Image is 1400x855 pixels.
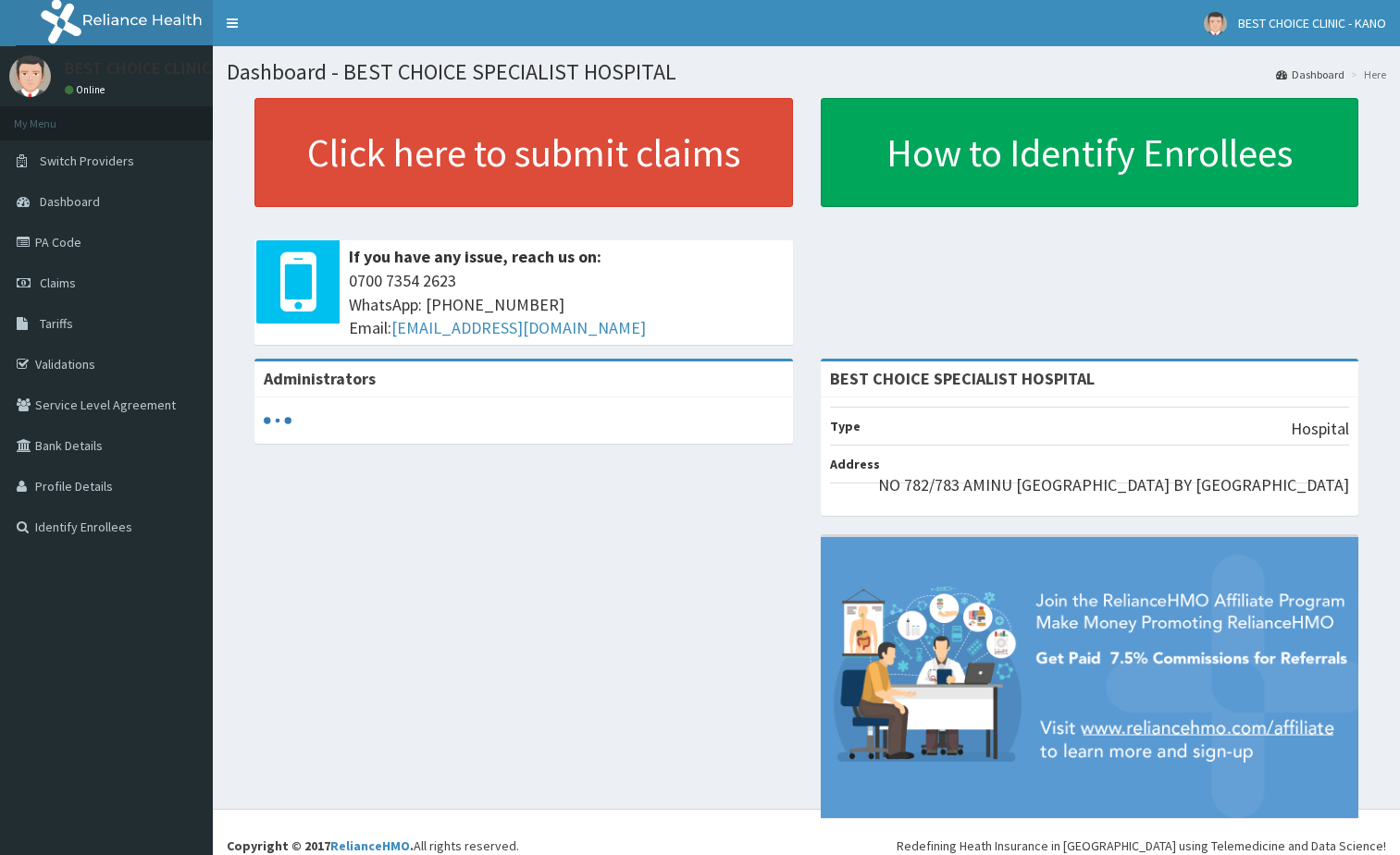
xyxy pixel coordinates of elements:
svg: audio-loading [264,407,291,434]
strong: BEST CHOICE SPECIALIST HOSPITAL [830,368,1095,389]
a: [EMAIL_ADDRESS][DOMAIN_NAME] [391,317,646,338]
span: Tariffs [40,315,73,332]
span: Dashboard [40,193,100,210]
img: provider-team-banner.png [821,537,1359,818]
b: If you have any issue, reach us on: [349,246,601,267]
span: BEST CHOICE CLINIC - KANO [1238,15,1386,31]
img: User Image [9,55,51,97]
p: BEST CHOICE CLINIC - KANO [65,60,265,77]
b: Type [830,418,861,434]
img: User Image [1204,12,1227,35]
h1: Dashboard - BEST CHOICE SPECIALIST HOSPITAL [227,60,1386,84]
div: Redefining Heath Insurance in [GEOGRAPHIC_DATA] using Telemedicine and Data Science! [897,837,1386,855]
a: How to Identify Enrollees [821,98,1359,207]
strong: Copyright © 2017 . [227,837,414,854]
p: Hospital [1291,417,1349,441]
a: Dashboard [1276,67,1344,82]
a: Online [65,83,109,96]
span: Claims [40,275,76,291]
span: 0700 7354 2623 WhatsApp: [PHONE_NUMBER] Email: [349,269,784,340]
p: NO 782/783 AMINU [GEOGRAPHIC_DATA] BY [GEOGRAPHIC_DATA] [878,473,1349,497]
a: Click here to submit claims [254,98,793,207]
a: RelianceHMO [330,837,410,854]
b: Address [830,456,880,472]
li: Here [1346,67,1386,82]
span: Switch Providers [40,153,134,169]
b: Administrators [264,368,376,389]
